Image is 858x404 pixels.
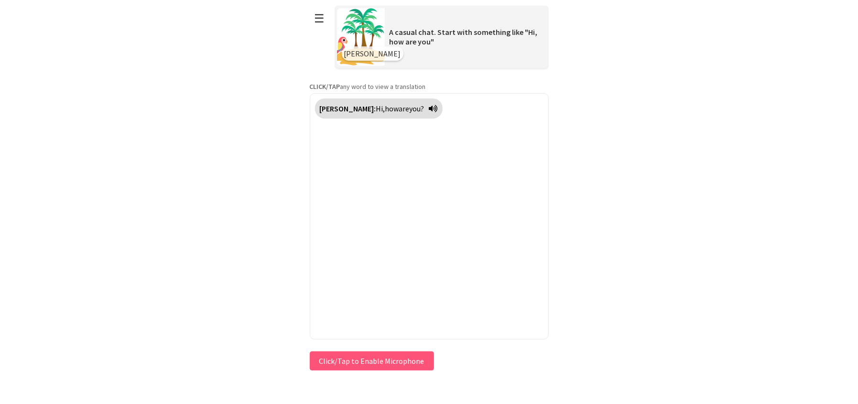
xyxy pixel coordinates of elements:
[376,104,385,113] span: Hi,
[390,27,538,46] span: A casual chat. Start with something like "Hi, how are you"
[310,82,340,91] strong: CLICK/TAP
[410,104,424,113] span: you?
[337,8,385,66] img: Scenario Image
[344,49,401,58] span: [PERSON_NAME]
[385,104,399,113] span: how
[399,104,410,113] span: are
[315,98,443,119] div: Click to translate
[310,6,330,31] button: ☰
[320,104,376,113] strong: [PERSON_NAME]:
[310,351,434,371] button: Click/Tap to Enable Microphone
[310,82,549,91] p: any word to view a translation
